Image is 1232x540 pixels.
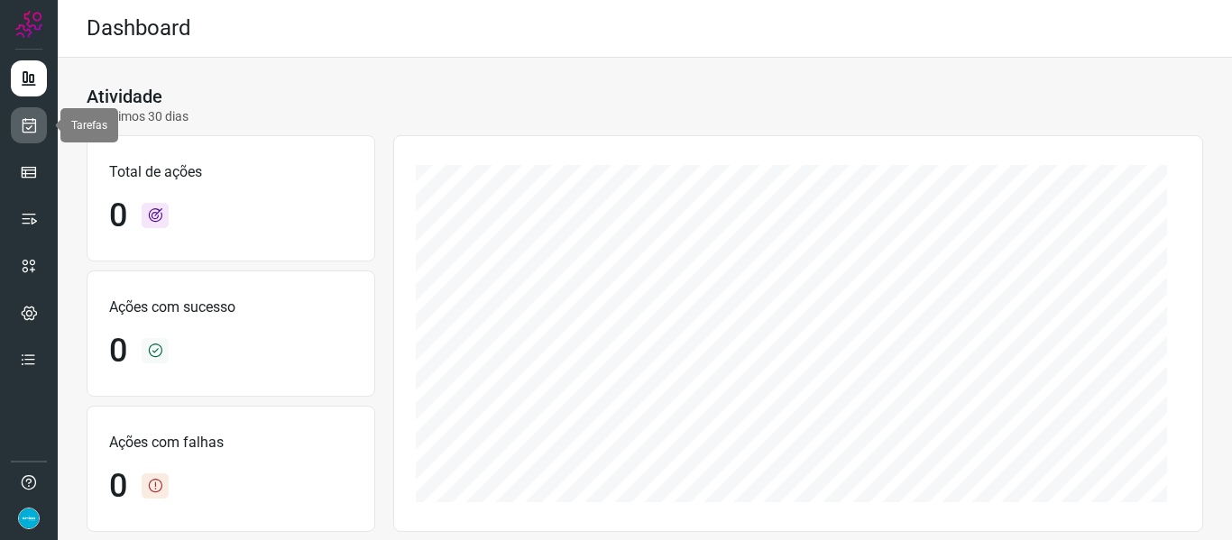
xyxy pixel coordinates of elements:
h1: 0 [109,332,127,371]
h1: 0 [109,467,127,506]
p: Ações com sucesso [109,297,353,318]
p: Total de ações [109,161,353,183]
img: Logo [15,11,42,38]
h3: Atividade [87,86,162,107]
p: Últimos 30 dias [87,107,188,126]
span: Tarefas [71,119,107,132]
img: 86fc21c22a90fb4bae6cb495ded7e8f6.png [18,508,40,529]
p: Ações com falhas [109,432,353,453]
h1: 0 [109,197,127,235]
h2: Dashboard [87,15,191,41]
